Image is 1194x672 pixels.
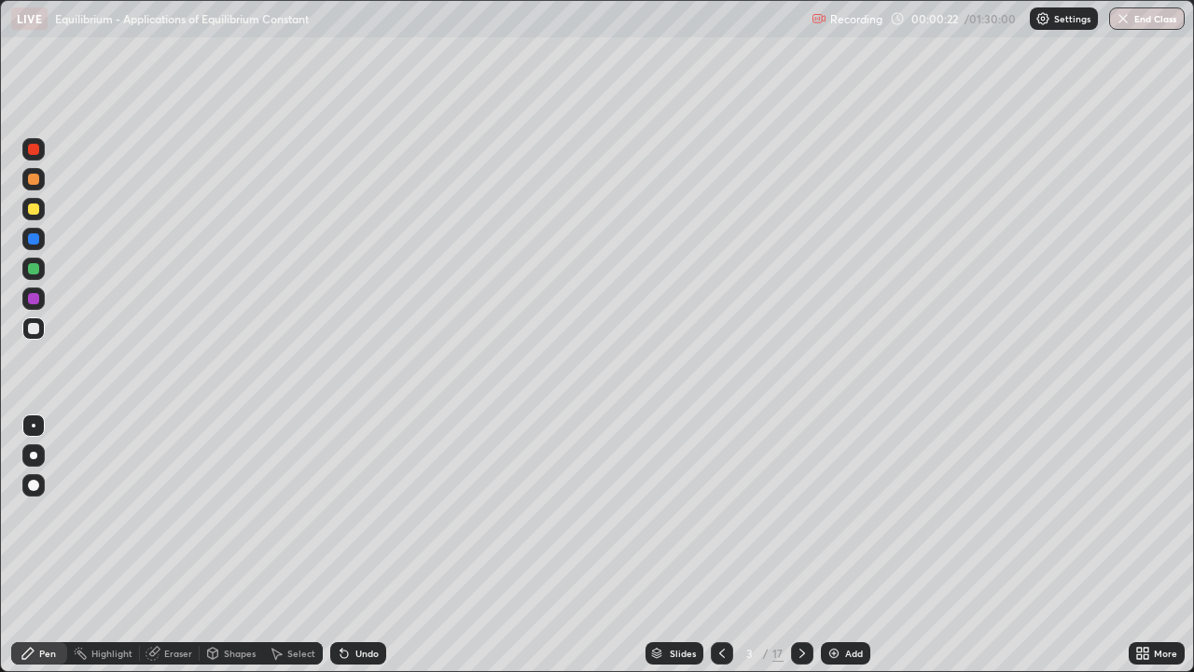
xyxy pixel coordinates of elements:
p: Equilibrium - Applications of Equilibrium Constant [55,11,309,26]
img: end-class-cross [1116,11,1131,26]
div: More [1154,649,1177,658]
p: Recording [830,12,882,26]
img: class-settings-icons [1035,11,1050,26]
div: Shapes [224,649,256,658]
div: Pen [39,649,56,658]
div: Slides [670,649,696,658]
div: Eraser [164,649,192,658]
img: recording.375f2c34.svg [812,11,826,26]
div: 17 [772,645,784,662]
div: Select [287,649,315,658]
div: Add [845,649,863,658]
img: add-slide-button [826,646,841,661]
div: Highlight [91,649,132,658]
div: / [763,648,769,659]
p: Settings [1054,14,1090,23]
div: Undo [355,649,379,658]
div: 3 [741,648,759,659]
button: End Class [1109,7,1185,30]
p: LIVE [17,11,42,26]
